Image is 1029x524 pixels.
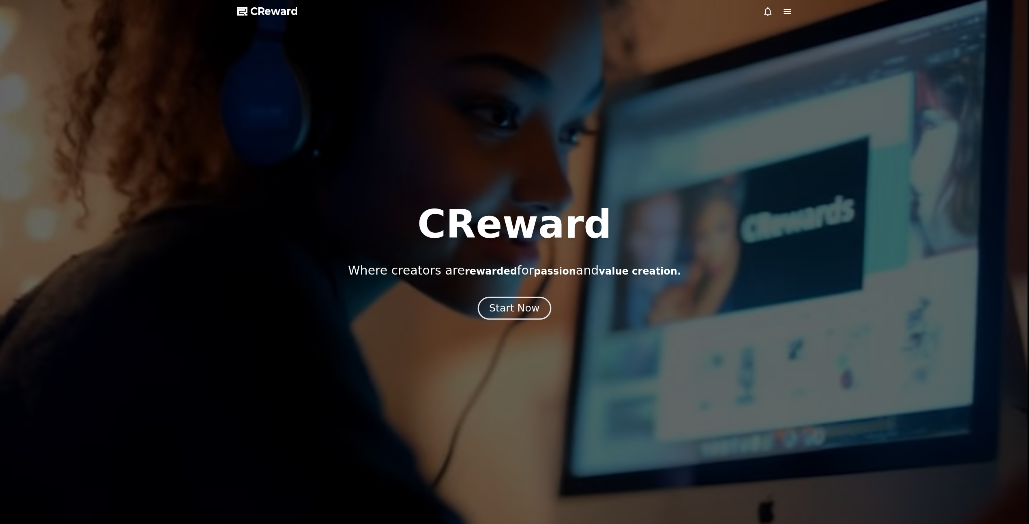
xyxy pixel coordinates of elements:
[479,305,550,313] a: Start Now
[67,270,91,276] span: Messages
[2,257,54,277] a: Home
[478,297,551,320] button: Start Now
[120,269,140,276] span: Settings
[348,263,681,278] p: Where creators are for and
[105,257,156,277] a: Settings
[534,266,576,277] span: passion
[21,269,35,276] span: Home
[489,301,539,315] div: Start Now
[250,5,298,18] span: CReward
[54,257,105,277] a: Messages
[417,205,612,244] h1: CReward
[237,5,298,18] a: CReward
[599,266,681,277] span: value creation.
[465,266,517,277] span: rewarded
